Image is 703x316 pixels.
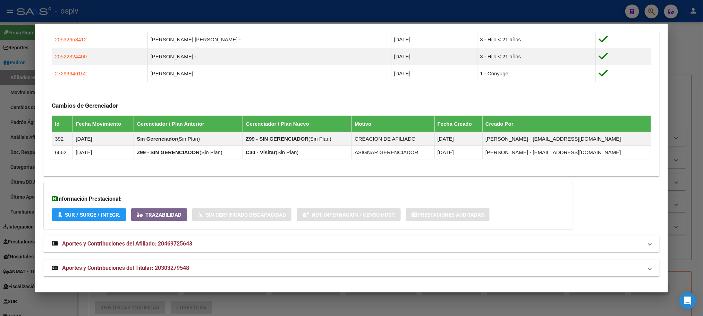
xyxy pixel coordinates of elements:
td: [DATE] [73,145,134,159]
td: CREACION DE AFILIADO [352,132,435,145]
span: SUR / SURGE / INTEGR. [65,212,120,218]
span: Sin Certificado Discapacidad [206,212,286,218]
span: Trazabilidad [145,212,181,218]
th: Id [52,116,73,132]
strong: C30 - Visitar [246,149,276,155]
th: Gerenciador / Plan Anterior [134,116,243,132]
h3: Cambios de Gerenciador [52,102,651,109]
td: [PERSON_NAME] [PERSON_NAME] - [147,31,391,48]
mat-expansion-panel-header: Aportes y Contribuciones del Titular: 20303279548 [43,260,659,276]
span: Not. Internacion / Censo Hosp. [312,212,395,218]
span: Aportes y Contribuciones del Titular: 20303279548 [62,265,189,271]
h3: Información Prestacional: [52,195,565,203]
td: ASIGNAR GERENCIADOR [352,145,435,159]
span: Sin Plan [278,149,297,155]
button: Not. Internacion / Censo Hosp. [297,208,401,221]
td: [PERSON_NAME] - [EMAIL_ADDRESS][DOMAIN_NAME] [483,145,651,159]
td: ( ) [243,145,352,159]
td: ( ) [134,132,243,145]
td: 392 [52,132,73,145]
span: Sin Plan [179,136,198,142]
th: Creado Por [483,116,651,132]
td: [DATE] [73,132,134,145]
th: Fecha Creado [434,116,482,132]
mat-expansion-panel-header: Aportes y Contribuciones del Afiliado: 20469725643 [43,235,659,252]
td: 6662 [52,145,73,159]
strong: Z99 - SIN GERENCIADOR [137,149,200,155]
td: [PERSON_NAME] [147,65,391,82]
span: 20532658412 [55,36,87,42]
td: 3 - Hijo < 21 años [477,31,596,48]
button: SUR / SURGE / INTEGR. [52,208,126,221]
td: ( ) [243,132,352,145]
span: Sin Plan [201,149,221,155]
span: 27299646152 [55,70,87,76]
td: [DATE] [391,31,477,48]
button: Trazabilidad [131,208,187,221]
th: Motivo [352,116,435,132]
td: [PERSON_NAME] - [147,48,391,65]
div: Open Intercom Messenger [679,292,696,309]
span: Aportes y Contribuciones del Afiliado: 20469725643 [62,240,192,247]
span: 20522324400 [55,53,87,59]
strong: Z99 - SIN GERENCIADOR [246,136,308,142]
td: 1 - Cónyuge [477,65,596,82]
td: [DATE] [391,65,477,82]
button: Sin Certificado Discapacidad [192,208,291,221]
span: Prestaciones Auditadas [417,212,484,218]
td: [PERSON_NAME] - [EMAIL_ADDRESS][DOMAIN_NAME] [483,132,651,145]
th: Fecha Movimiento [73,116,134,132]
span: Sin Plan [310,136,330,142]
strong: Sin Gerenciador [137,136,177,142]
td: [DATE] [434,145,482,159]
th: Gerenciador / Plan Nuevo [243,116,352,132]
button: Prestaciones Auditadas [406,208,490,221]
td: 3 - Hijo < 21 años [477,48,596,65]
td: ( ) [134,145,243,159]
td: [DATE] [434,132,482,145]
td: [DATE] [391,48,477,65]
